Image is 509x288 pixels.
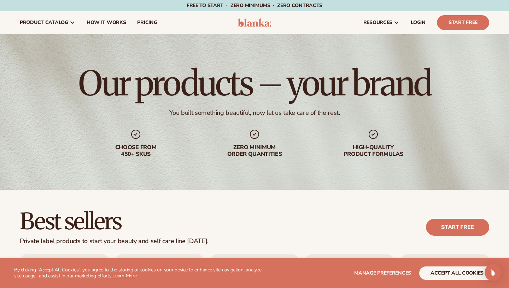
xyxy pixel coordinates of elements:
[81,11,132,34] a: How It Works
[485,264,502,281] div: Open Intercom Messenger
[187,2,322,9] span: Free to start · ZERO minimums · ZERO contracts
[437,15,489,30] a: Start Free
[137,20,157,25] span: pricing
[419,266,495,280] button: accept all cookies
[328,144,419,158] div: High-quality product formulas
[78,66,431,100] h1: Our products – your brand
[354,266,411,280] button: Manage preferences
[112,272,136,279] a: Learn More
[238,18,271,27] img: logo
[411,20,426,25] span: LOGIN
[209,144,300,158] div: Zero minimum order quantities
[131,11,163,34] a: pricing
[20,237,209,245] div: Private label products to start your beauty and self care line [DATE].
[405,11,431,34] a: LOGIN
[426,219,489,236] a: Start free
[363,20,392,25] span: resources
[358,11,405,34] a: resources
[20,20,68,25] span: product catalog
[354,270,411,276] span: Manage preferences
[90,144,181,158] div: Choose from 450+ Skus
[169,109,340,117] div: You built something beautiful, now let us take care of the rest.
[14,267,266,279] p: By clicking "Accept All Cookies", you agree to the storing of cookies on your device to enhance s...
[20,210,209,233] h2: Best sellers
[87,20,126,25] span: How It Works
[14,11,81,34] a: product catalog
